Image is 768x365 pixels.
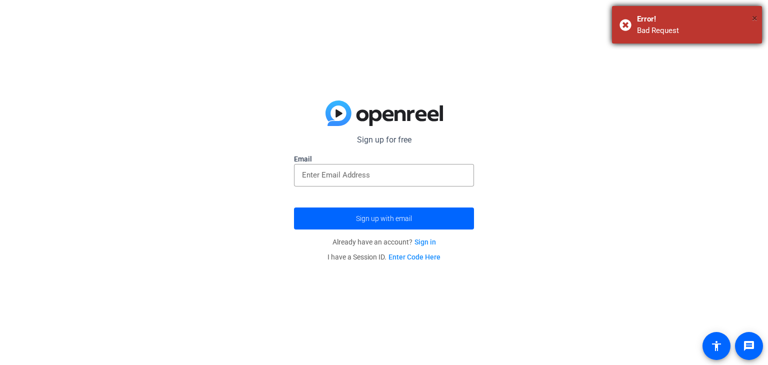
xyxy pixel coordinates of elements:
a: Sign in [414,238,436,246]
div: Error! [637,13,754,25]
p: Sign up for free [294,134,474,146]
label: Email [294,154,474,164]
div: Bad Request [637,25,754,36]
span: I have a Session ID. [327,253,440,261]
mat-icon: accessibility [710,340,722,352]
input: Enter Email Address [302,169,466,181]
span: × [752,12,757,24]
span: Already have an account? [332,238,436,246]
img: blue-gradient.svg [325,100,443,126]
button: Close [752,10,757,25]
button: Sign up with email [294,207,474,229]
a: Enter Code Here [388,253,440,261]
mat-icon: message [743,340,755,352]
